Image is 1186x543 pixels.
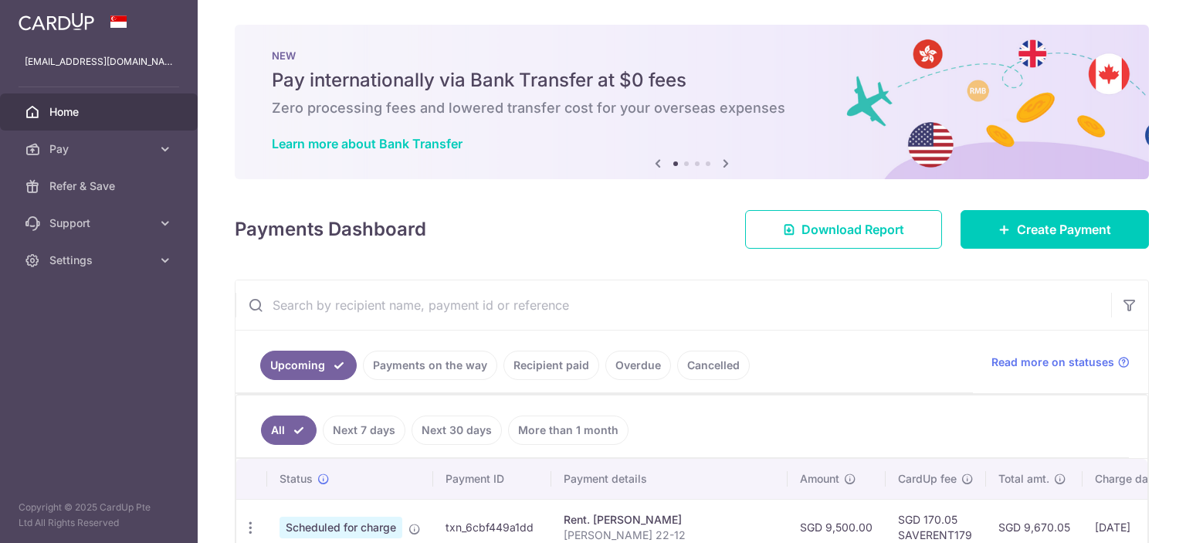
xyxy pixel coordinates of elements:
p: [PERSON_NAME] 22-12 [564,528,775,543]
a: Upcoming [260,351,357,380]
a: Download Report [745,210,942,249]
a: Next 7 days [323,416,405,445]
span: Scheduled for charge [280,517,402,538]
a: Payments on the way [363,351,497,380]
p: NEW [272,49,1112,62]
span: Total amt. [998,471,1049,487]
a: Create Payment [961,210,1149,249]
a: Overdue [605,351,671,380]
th: Payment details [551,459,788,499]
a: Read more on statuses [991,355,1130,370]
span: Settings [49,253,151,268]
p: [EMAIL_ADDRESS][DOMAIN_NAME] [25,54,173,70]
span: Amount [800,471,839,487]
a: All [261,416,317,445]
h5: Pay internationally via Bank Transfer at $0 fees [272,68,1112,93]
h6: Zero processing fees and lowered transfer cost for your overseas expenses [272,99,1112,117]
div: Rent. [PERSON_NAME] [564,512,775,528]
span: Support [49,216,151,231]
span: Read more on statuses [991,355,1114,370]
span: Create Payment [1017,220,1111,239]
span: Pay [49,141,151,157]
a: Cancelled [677,351,750,380]
span: Download Report [801,220,904,239]
span: Charge date [1095,471,1158,487]
span: Home [49,104,151,120]
span: Status [280,471,313,487]
img: CardUp [19,12,94,31]
span: CardUp fee [898,471,957,487]
span: Refer & Save [49,178,151,194]
h4: Payments Dashboard [235,216,426,243]
input: Search by recipient name, payment id or reference [236,280,1111,330]
img: Bank transfer banner [235,25,1149,179]
a: More than 1 month [508,416,629,445]
th: Payment ID [433,459,551,499]
a: Learn more about Bank Transfer [272,136,463,151]
a: Next 30 days [412,416,502,445]
a: Recipient paid [503,351,599,380]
